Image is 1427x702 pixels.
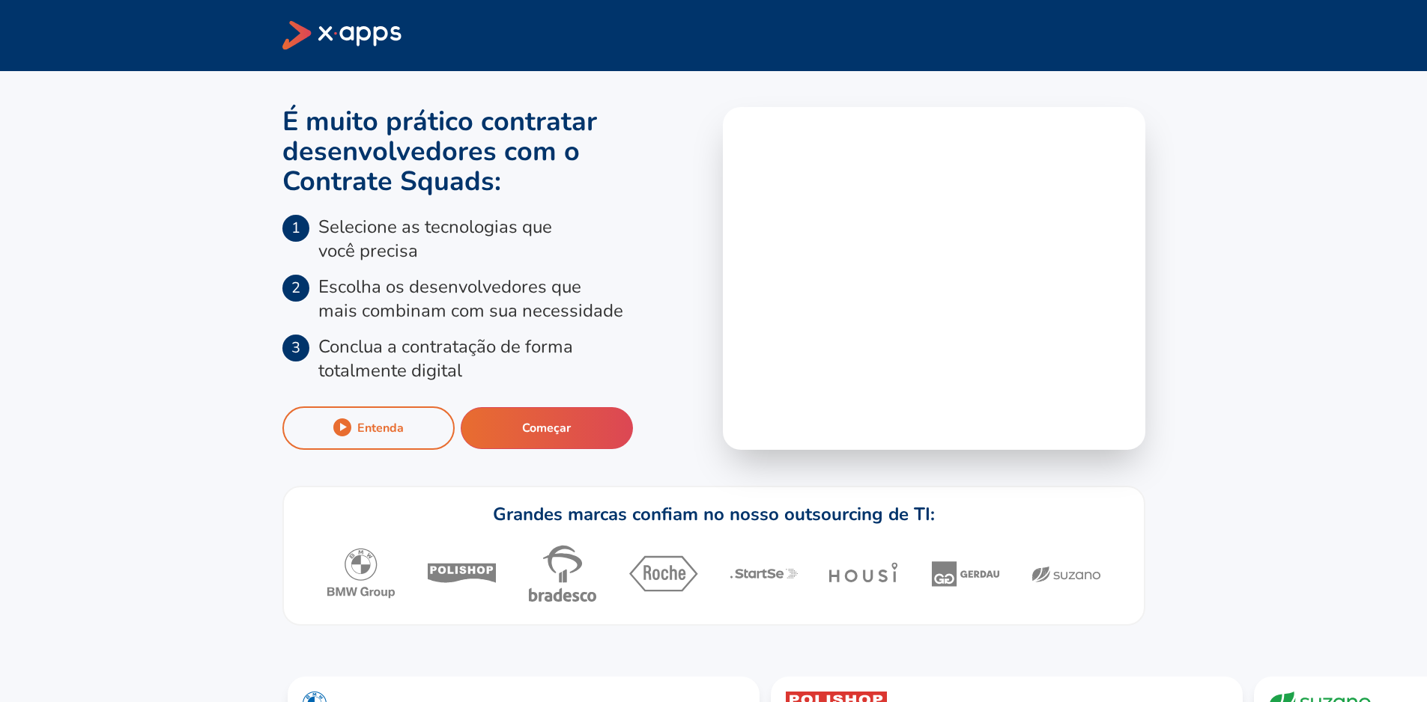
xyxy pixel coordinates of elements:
span: 3 [282,335,309,361]
button: Começar [461,407,633,449]
p: Escolha os desenvolvedores que mais combinam com sua necessidade [318,275,623,323]
h1: Grandes marcas confiam no nosso outsourcing de TI: [493,502,935,526]
h1: É muito prático contratar desenvolvedores com o : [282,107,705,197]
p: Conclua a contratação de forma totalmente digital [318,335,573,382]
p: Selecione as tecnologias que você precisa [318,215,552,263]
div: Entenda [357,420,404,436]
span: 1 [282,215,309,242]
span: 2 [282,275,309,302]
span: Contrate Squads [282,163,494,200]
button: Entenda [282,406,455,450]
